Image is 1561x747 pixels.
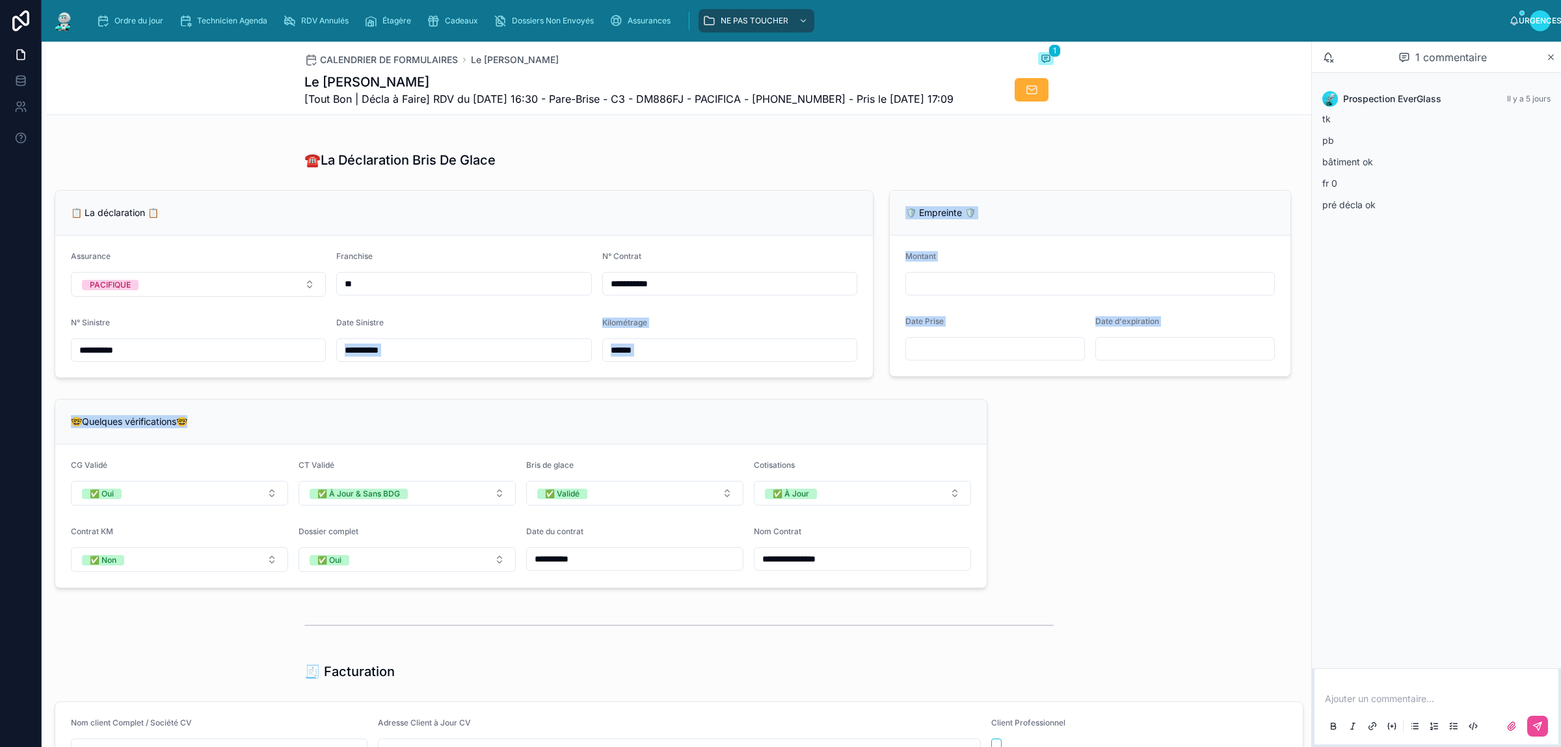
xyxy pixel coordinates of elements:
button: Bouton de sélection [71,481,288,506]
font: 1 commentaire [1415,51,1487,64]
a: Cadeaux [423,9,487,33]
font: Montant [905,251,936,261]
a: Assurances [606,9,680,33]
button: Bouton de sélection [299,481,516,506]
font: ✅ Oui [317,555,341,565]
font: Date d'expiration [1095,316,1159,326]
font: Bris de glace [526,460,574,470]
button: Bouton de sélection [71,272,326,297]
font: Cotisations [754,460,795,470]
button: Bouton de sélection [754,481,971,506]
font: Nom Contrat [754,526,801,536]
div: contenu déroulant [86,7,1509,35]
font: Prospection [1343,93,1395,104]
font: bâtiment ok [1322,156,1373,167]
font: 🤓Quelques vérifications🤓 [71,416,187,427]
font: Le [PERSON_NAME] [471,54,559,65]
a: Étagère [360,9,420,33]
font: PACIFIQUE [90,280,131,290]
font: ✅ À Jour [773,489,809,498]
a: Le [PERSON_NAME] [471,53,559,66]
font: ☎️La Déclaration Bris De Glace [304,152,496,168]
font: Assurance [71,251,111,261]
font: Contrat KM [71,526,113,536]
a: Ordre du jour [92,9,172,33]
font: fr 0 [1322,178,1337,189]
font: Date Sinistre [336,318,384,327]
font: Adresse Client à Jour CV [378,718,471,727]
font: Il y a 5 jours [1507,94,1551,103]
font: [Tout Bon | Décla à Faire] RDV du [DATE] 16:30 - Pare-Brise - C3 - DM886FJ - PACIFICA - [PHONE_NU... [304,92,954,105]
font: CT Validé [299,460,334,470]
font: N° Sinistre [71,318,110,327]
font: ✅ Validé [545,489,580,498]
font: EverGlass [1398,93,1441,104]
font: tk [1322,113,1331,124]
font: 🛡️ Empreinte 🛡️ [905,207,976,218]
img: Logo de l'application [52,10,75,31]
font: Franchise [336,251,373,261]
font: 📋 La déclaration 📋 [71,207,159,218]
font: ✅ À Jour & Sans BDG [317,489,400,498]
font: NE PAS TOUCHER [721,16,788,25]
button: Bouton de sélection [299,547,516,572]
font: ✅ Oui [90,489,114,498]
font: Cadeaux [445,16,478,25]
font: Étagère [382,16,411,25]
button: Bouton de sélection [71,547,288,572]
font: Le [PERSON_NAME] [304,74,429,90]
a: NE PAS TOUCHER [699,9,814,33]
font: N° Contrat [602,251,641,261]
font: RDV Annulés [301,16,349,25]
font: Ordre du jour [114,16,163,25]
font: Assurances [628,16,671,25]
font: Client Professionnel [991,718,1065,727]
button: Bouton de sélection [526,481,743,506]
font: Technicien Agenda [197,16,267,25]
font: Date du contrat [526,526,583,536]
font: ✅ Non [90,555,116,565]
button: 1 [1038,52,1054,68]
font: Date Prise [905,316,944,326]
a: Technicien Agenda [175,9,276,33]
font: Kilométrage [602,318,647,327]
font: pré décla ok [1322,199,1376,210]
a: CALENDRIER DE FORMULAIRES [304,53,458,66]
font: Dossiers Non Envoyés [512,16,594,25]
font: 🧾 Facturation [304,664,395,679]
font: Nom client Complet / Société CV [71,718,192,727]
font: CALENDRIER DE FORMULAIRES [320,54,458,65]
font: CG Validé [71,460,107,470]
a: Dossiers Non Envoyés [490,9,603,33]
a: RDV Annulés [279,9,358,33]
font: pb [1322,135,1334,146]
font: 1 [1053,46,1056,55]
font: Dossier complet [299,526,358,536]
